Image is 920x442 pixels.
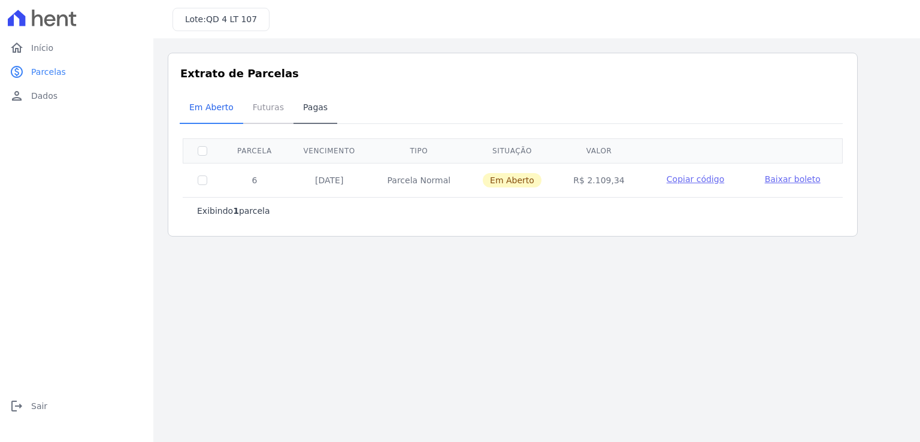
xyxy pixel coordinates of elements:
a: paidParcelas [5,60,149,84]
b: 1 [233,206,239,216]
span: QD 4 LT 107 [206,14,257,24]
a: Em Aberto [180,93,243,124]
h3: Lote: [185,13,257,26]
span: Baixar boleto [765,174,821,184]
span: Sair [31,400,47,412]
td: 6 [222,163,287,197]
a: Baixar boleto [765,173,821,185]
td: R$ 2.109,34 [558,163,641,197]
span: Em Aberto [483,173,541,187]
i: person [10,89,24,103]
a: Futuras [243,93,293,124]
i: logout [10,399,24,413]
span: Parcelas [31,66,66,78]
td: Parcela Normal [371,163,467,197]
h3: Extrato de Parcelas [180,65,845,81]
a: personDados [5,84,149,108]
i: paid [10,65,24,79]
span: Copiar código [667,174,724,184]
td: [DATE] [287,163,371,197]
a: logoutSair [5,394,149,418]
span: Início [31,42,53,54]
p: Exibindo parcela [197,205,270,217]
a: homeInício [5,36,149,60]
th: Valor [558,138,641,163]
button: Copiar código [655,173,736,185]
th: Parcela [222,138,287,163]
span: Futuras [246,95,291,119]
th: Situação [467,138,558,163]
th: Vencimento [287,138,371,163]
span: Pagas [296,95,335,119]
span: Dados [31,90,57,102]
a: Pagas [293,93,337,124]
span: Em Aberto [182,95,241,119]
i: home [10,41,24,55]
th: Tipo [371,138,467,163]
